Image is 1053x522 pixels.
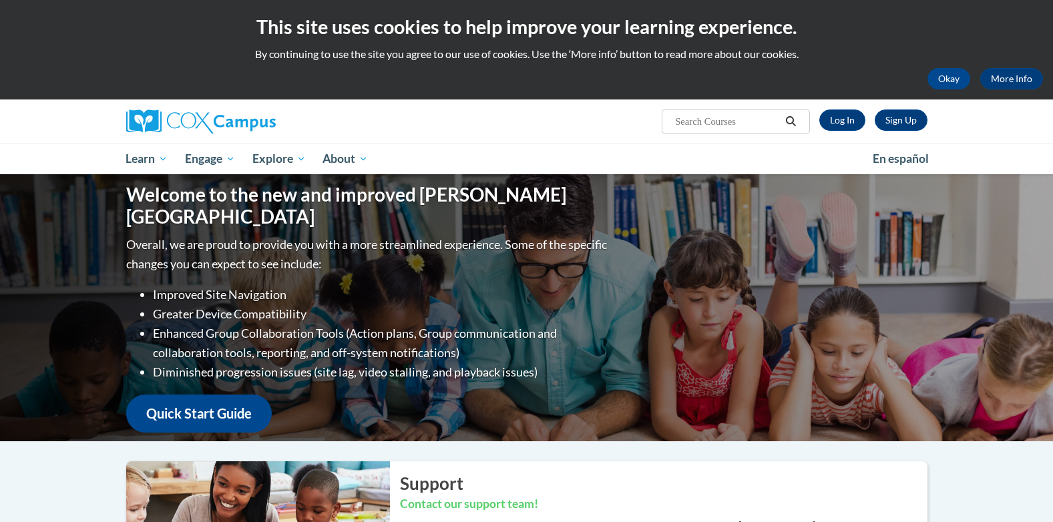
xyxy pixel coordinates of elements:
[126,184,610,228] h1: Welcome to the new and improved [PERSON_NAME][GEOGRAPHIC_DATA]
[323,151,368,167] span: About
[873,152,929,166] span: En español
[314,144,377,174] a: About
[126,395,272,433] a: Quick Start Guide
[118,144,177,174] a: Learn
[126,109,380,134] a: Cox Campus
[252,151,306,167] span: Explore
[126,109,276,134] img: Cox Campus
[875,109,927,131] a: Register
[176,144,244,174] a: Engage
[10,13,1043,40] h2: This site uses cookies to help improve your learning experience.
[674,113,781,129] input: Search Courses
[106,144,947,174] div: Main menu
[10,47,1043,61] p: By continuing to use the site you agree to our use of cookies. Use the ‘More info’ button to read...
[153,304,610,324] li: Greater Device Compatibility
[400,496,927,513] h3: Contact our support team!
[126,235,610,274] p: Overall, we are proud to provide you with a more streamlined experience. Some of the specific cha...
[153,285,610,304] li: Improved Site Navigation
[244,144,314,174] a: Explore
[400,471,927,495] h2: Support
[980,68,1043,89] a: More Info
[819,109,865,131] a: Log In
[185,151,235,167] span: Engage
[153,324,610,362] li: Enhanced Group Collaboration Tools (Action plans, Group communication and collaboration tools, re...
[153,362,610,382] li: Diminished progression issues (site lag, video stalling, and playback issues)
[864,145,937,173] a: En español
[927,68,970,89] button: Okay
[126,151,168,167] span: Learn
[781,113,801,129] button: Search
